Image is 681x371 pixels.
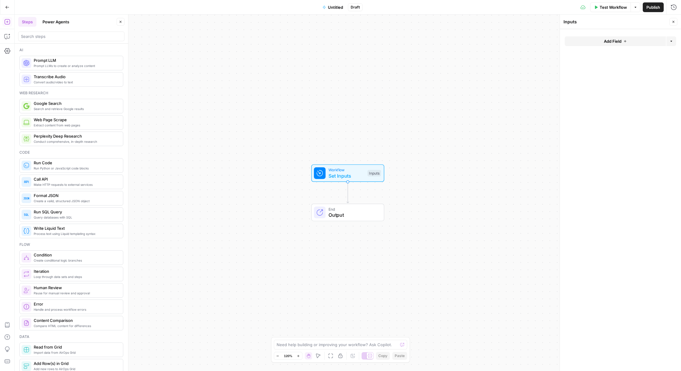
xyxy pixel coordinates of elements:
div: Flow [19,242,123,247]
div: Web research [19,90,123,96]
span: Paste [395,353,405,359]
img: vrinnnclop0vshvmafd7ip1g7ohf [23,320,29,326]
span: Make HTTP requests to external services [34,182,118,187]
button: Publish [643,2,664,12]
button: Paste [392,352,407,360]
span: Condition [34,252,118,258]
span: Transcribe Audio [34,74,118,80]
div: Data [19,334,123,339]
span: Create a valid, structured JSON object [34,199,118,203]
span: Run Code [34,160,118,166]
span: Process text using Liquid templating syntax [34,231,118,236]
div: WorkflowSet InputsInputs [291,164,404,182]
span: Conduct comprehensive, in-depth research [34,139,118,144]
input: Search steps [21,33,122,39]
span: Run Python or JavaScript code blocks [34,166,118,171]
span: Call API [34,176,118,182]
span: Query databases with SQL [34,215,118,220]
span: Prompt LLMs to create or analyze content [34,63,118,68]
button: Steps [18,17,36,27]
span: Content Comparison [34,317,118,323]
button: Copy [376,352,390,360]
span: Add Row(s) in Grid [34,360,118,366]
div: Inputs [367,170,381,176]
div: Ai [19,47,123,53]
span: Create conditional logic branches [34,258,118,263]
span: Set Inputs [329,172,365,179]
span: Copy [378,353,387,359]
span: Iteration [34,268,118,274]
div: Code [19,150,123,155]
span: Test Workflow [600,4,627,10]
span: Extract content from web pages [34,123,118,128]
button: Test Workflow [590,2,631,12]
g: Edge from start to end [347,182,349,203]
span: Loop through data sets and steps [34,274,118,279]
span: Read from Grid [34,344,118,350]
span: Run SQL Query [34,209,118,215]
span: Google Search [34,100,118,106]
span: Write Liquid Text [34,225,118,231]
span: Perplexity Deep Research [34,133,118,139]
div: Inputs [564,19,668,25]
span: Import data from AirOps Grid [34,350,118,355]
span: Handle and process workflow errors [34,307,118,312]
span: 120% [284,353,292,358]
span: Web Page Scrape [34,117,118,123]
span: Error [34,301,118,307]
span: Output [329,211,378,219]
span: Prompt LLM [34,57,118,63]
span: Format JSON [34,192,118,199]
span: Human Review [34,285,118,291]
div: EndOutput [291,204,404,221]
button: Power Agents [39,17,73,27]
span: Publish [646,4,660,10]
span: Search and retrieve Google results [34,106,118,111]
span: Convert audio/video to text [34,80,118,85]
span: Add Field [604,38,621,44]
span: Untitled [328,4,343,10]
span: Compare HTML content for differences [34,323,118,328]
span: Draft [351,5,360,10]
span: Workflow [329,167,365,173]
button: Add Field [565,36,666,46]
span: Pause for manual review and approval [34,291,118,296]
button: Untitled [319,2,347,12]
span: End [329,206,378,212]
